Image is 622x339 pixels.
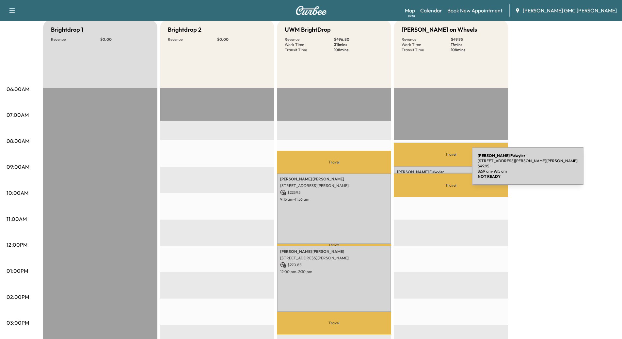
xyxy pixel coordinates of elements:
p: 01:00PM [7,267,28,275]
p: $ 270.85 [280,262,388,268]
b: NOT READY [478,174,501,179]
p: 11:00AM [7,215,27,223]
a: MapBeta [405,7,415,14]
p: 12:00 pm - 2:30 pm [280,269,388,274]
p: [STREET_ADDRESS][PERSON_NAME] [280,255,388,261]
p: Transit Time [402,47,451,53]
p: Revenue [168,37,217,42]
p: 07:00AM [7,111,29,119]
h5: [PERSON_NAME] on Wheels [402,25,477,34]
p: $ 49.95 [451,37,500,42]
h5: Brightdrop 2 [168,25,201,34]
p: [PERSON_NAME] Fulwyler [397,169,505,175]
p: Revenue [402,37,451,42]
span: [PERSON_NAME] GMC [PERSON_NAME] [523,7,617,14]
p: Travel [277,312,391,334]
p: $ 0.00 [217,37,266,42]
p: [STREET_ADDRESS][PERSON_NAME][PERSON_NAME] [478,158,578,163]
img: Curbee Logo [295,6,327,15]
a: Book New Appointment [447,7,502,14]
p: 8:59 am - 9:15 am [478,169,578,174]
p: Travel [394,143,508,166]
p: Travel [277,151,391,173]
p: Revenue [285,37,334,42]
p: 12:00PM [7,241,27,249]
p: 108 mins [334,47,383,53]
p: 06:00AM [7,85,29,93]
p: 03:00PM [7,319,29,327]
b: [PERSON_NAME] Fulwyler [478,153,525,158]
p: 08:00AM [7,137,29,145]
p: 02:00PM [7,293,29,301]
p: 09:00AM [7,163,29,171]
p: Travel [277,244,391,246]
div: Beta [408,13,415,18]
p: $ 49.95 [478,163,578,169]
h5: Brightdrop 1 [51,25,84,34]
a: Calendar [420,7,442,14]
p: [PERSON_NAME] [PERSON_NAME] [280,177,388,182]
p: Work Time [285,42,334,47]
p: Revenue [51,37,100,42]
p: 311 mins [334,42,383,47]
p: 17 mins [451,42,500,47]
p: Transit Time [285,47,334,53]
p: [PERSON_NAME] [PERSON_NAME] [280,249,388,254]
p: $ 225.95 [280,190,388,195]
p: Travel [394,174,508,197]
p: $ 0.00 [100,37,150,42]
h5: UWM BrightDrop [285,25,331,34]
p: 10:00AM [7,189,28,197]
p: Work Time [402,42,451,47]
p: 108 mins [451,47,500,53]
p: $ 496.80 [334,37,383,42]
p: 9:15 am - 11:56 am [280,197,388,202]
p: [STREET_ADDRESS][PERSON_NAME] [280,183,388,188]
